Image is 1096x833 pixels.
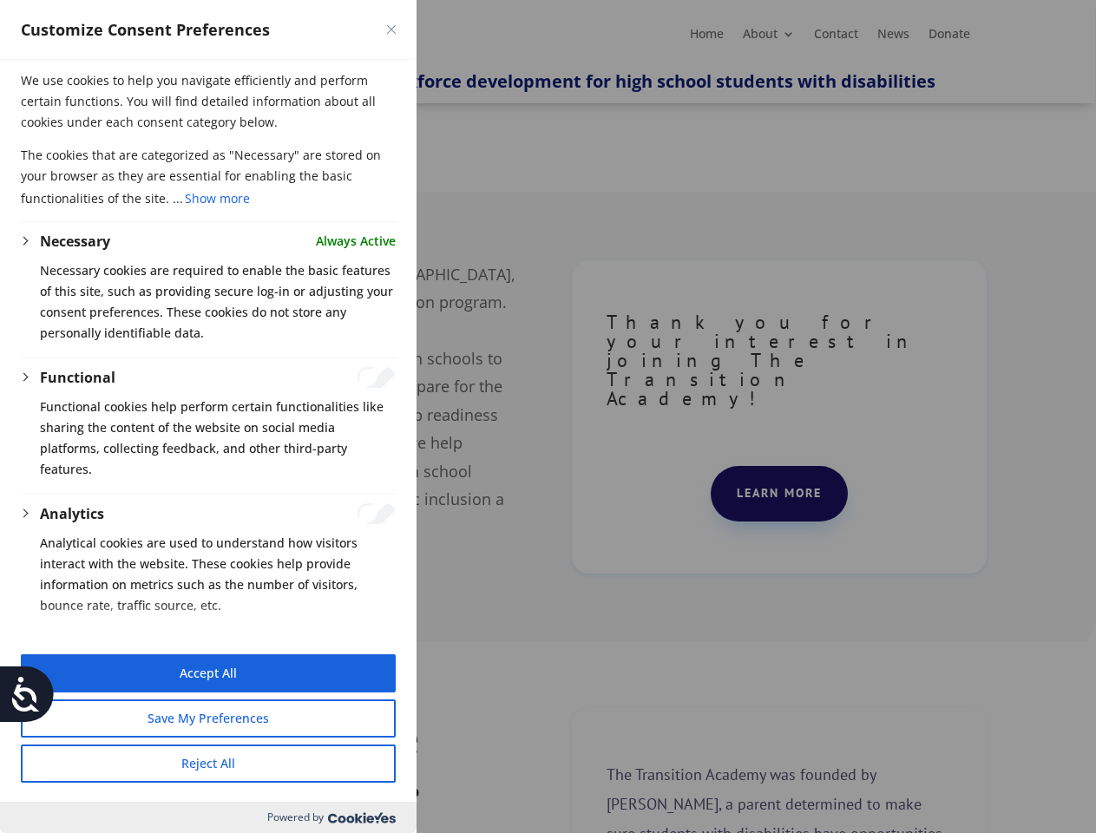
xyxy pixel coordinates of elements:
p: Functional cookies help perform certain functionalities like sharing the content of the website o... [40,397,396,480]
button: Analytics [40,503,104,524]
img: Cookieyes logo [328,812,396,823]
p: Analytical cookies are used to understand how visitors interact with the website. These cookies h... [40,533,396,616]
span: Customize Consent Preferences [21,19,270,40]
button: Save My Preferences [21,699,396,738]
button: Show more [183,187,252,211]
input: Enable Functional [358,367,396,388]
button: Accept All [21,654,396,692]
p: Necessary cookies are required to enable the basic features of this site, such as providing secur... [40,260,396,344]
button: Necessary [40,231,110,252]
p: The cookies that are categorized as "Necessary" are stored on your browser as they are essential ... [21,145,396,211]
button: Functional [40,367,115,388]
button: Reject All [21,744,396,783]
input: Enable Analytics [358,503,396,524]
span: Always Active [316,231,396,252]
p: We use cookies to help you navigate efficiently and perform certain functions. You will find deta... [21,70,396,145]
img: Close [387,25,396,34]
